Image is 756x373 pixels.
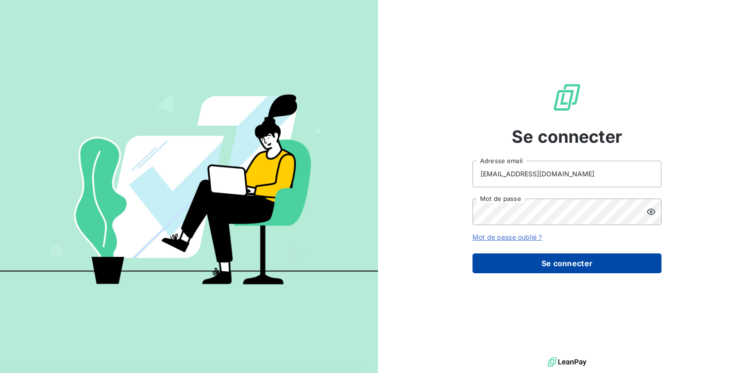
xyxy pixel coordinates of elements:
a: Mot de passe oublié ? [472,233,542,241]
img: Logo LeanPay [552,82,582,113]
button: Se connecter [472,253,661,273]
input: placeholder [472,161,661,187]
img: logo [548,355,586,369]
span: Se connecter [512,124,622,149]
